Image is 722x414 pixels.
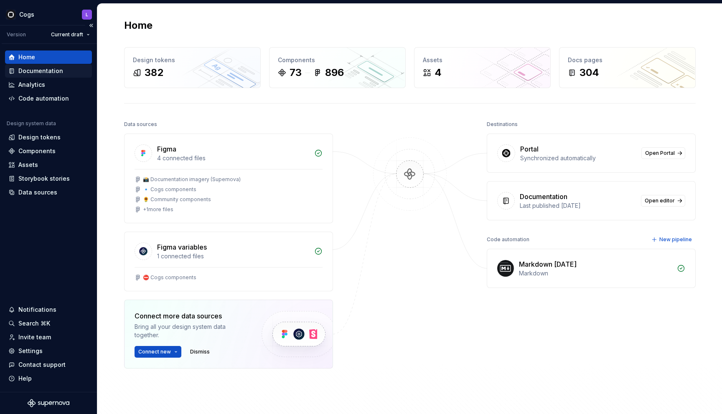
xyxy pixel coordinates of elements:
[18,361,66,369] div: Contact support
[5,78,92,91] a: Analytics
[143,196,211,203] div: 🌻 Community components
[124,134,333,223] a: Figma4 connected files📸 Documentation imagery (Supernova)🔹 Cogs components🌻 Community components+...
[5,92,92,105] a: Code automation
[124,119,157,130] div: Data sources
[18,305,56,314] div: Notifications
[568,56,687,64] div: Docs pages
[124,47,261,88] a: Design tokens382
[143,206,173,213] div: + 1 more files
[186,346,214,358] button: Dismiss
[423,56,542,64] div: Assets
[133,56,252,64] div: Design tokens
[520,144,539,154] div: Portal
[18,174,70,183] div: Storybook stories
[138,348,171,355] span: Connect new
[580,66,599,79] div: 304
[5,331,92,344] a: Invite team
[18,67,63,75] div: Documentation
[520,202,636,210] div: Last published [DATE]
[645,150,675,157] span: Open Portal
[520,154,636,162] div: Synchronized automatically
[135,323,247,339] div: Bring all your design system data together.
[2,5,95,23] button: CogsL
[6,10,16,20] img: 293001da-8814-4710-858c-a22b548e5d5c.png
[325,66,344,79] div: 896
[124,232,333,291] a: Figma variables1 connected files⛔️ Cogs components
[278,56,397,64] div: Components
[86,11,88,18] div: L
[18,188,57,197] div: Data sources
[18,347,43,355] div: Settings
[157,252,309,260] div: 1 connected files
[28,399,69,407] svg: Supernova Logo
[18,81,45,89] div: Analytics
[641,195,685,207] a: Open editor
[519,269,672,278] div: Markdown
[7,31,26,38] div: Version
[519,259,577,269] div: Markdown [DATE]
[135,311,247,321] div: Connect more data sources
[5,344,92,358] a: Settings
[124,19,153,32] h2: Home
[157,144,176,154] div: Figma
[18,319,50,328] div: Search ⌘K
[18,133,61,141] div: Design tokens
[414,47,551,88] a: Assets4
[487,119,518,130] div: Destinations
[143,274,196,281] div: ⛔️ Cogs components
[645,197,675,204] span: Open editor
[5,358,92,371] button: Contact support
[157,154,309,162] div: 4 connected files
[19,10,34,19] div: Cogs
[143,186,196,193] div: 🔹 Cogs components
[5,303,92,316] button: Notifications
[5,158,92,172] a: Assets
[18,147,56,155] div: Components
[487,234,529,245] div: Code automation
[435,66,442,79] div: 4
[5,50,92,64] a: Home
[520,192,567,202] div: Documentation
[5,131,92,144] a: Design tokens
[559,47,696,88] a: Docs pages304
[18,333,51,341] div: Invite team
[135,346,181,358] button: Connect new
[641,147,685,159] a: Open Portal
[190,348,210,355] span: Dismiss
[649,234,696,245] button: New pipeline
[5,172,92,185] a: Storybook stories
[269,47,406,88] a: Components73896
[157,242,207,252] div: Figma variables
[5,317,92,330] button: Search ⌘K
[5,144,92,158] a: Components
[18,374,32,383] div: Help
[5,372,92,385] button: Help
[85,20,97,31] button: Collapse sidebar
[5,64,92,78] a: Documentation
[18,53,35,61] div: Home
[18,94,69,103] div: Code automation
[143,176,241,183] div: 📸 Documentation imagery (Supernova)
[290,66,302,79] div: 73
[145,66,163,79] div: 382
[18,161,38,169] div: Assets
[5,186,92,199] a: Data sources
[47,29,94,40] button: Current draft
[51,31,83,38] span: Current draft
[7,120,56,127] div: Design system data
[659,236,692,243] span: New pipeline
